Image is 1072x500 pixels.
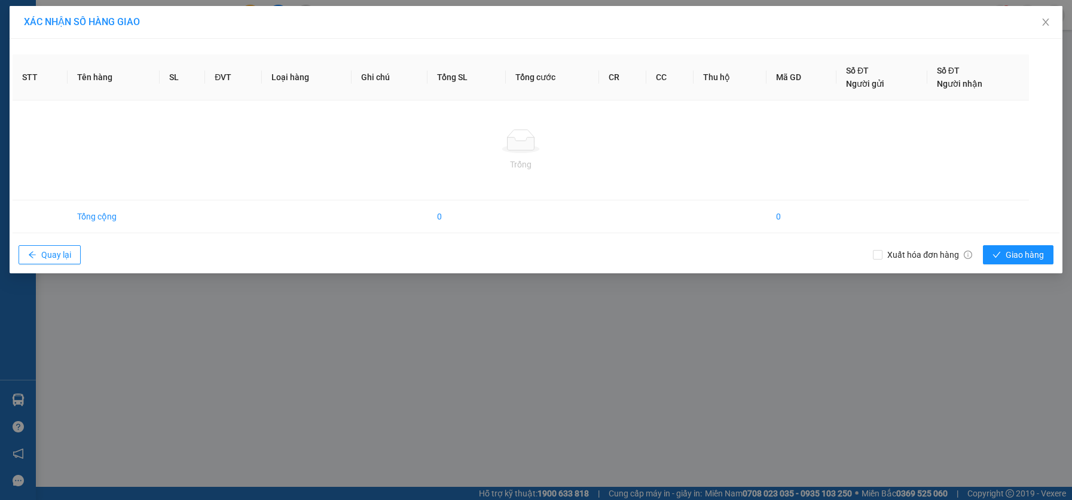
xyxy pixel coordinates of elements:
th: Tổng SL [427,54,506,100]
td: 0 [427,200,506,233]
span: close [1041,17,1050,27]
button: checkGiao hàng [983,245,1053,264]
span: Xuất hóa đơn hàng [882,248,977,261]
span: LaGi [132,76,154,89]
th: CR [599,54,646,100]
span: Số ĐT [846,66,869,75]
span: info-circle [964,251,972,259]
th: Thu hộ [694,54,766,100]
th: Tổng cước [506,54,599,100]
span: XÁC NHẬN SỐ HÀNG GIAO [24,16,140,28]
span: Người gửi [846,79,884,89]
th: SL [160,54,205,100]
div: Trống [22,158,1019,171]
span: C3HH9D1S [115,7,171,20]
td: 0 [766,200,836,233]
span: check [992,251,1001,260]
span: Quay lại [41,248,71,261]
span: Số ĐT [937,66,960,75]
span: 21 [PERSON_NAME] P10 Q10 [5,30,109,53]
button: arrow-leftQuay lại [19,245,81,264]
span: 0908883887 [5,54,59,66]
strong: Phiếu gửi hàng [5,76,80,89]
span: arrow-left [28,251,36,260]
th: CC [646,54,694,100]
th: Tên hàng [68,54,160,100]
td: Tổng cộng [68,200,160,233]
span: Người nhận [937,79,982,89]
button: Close [1029,6,1062,39]
strong: Nhà xe Mỹ Loan [5,6,108,23]
th: STT [13,54,68,100]
span: Giao hàng [1006,248,1044,261]
th: Loại hàng [262,54,352,100]
th: ĐVT [205,54,262,100]
th: Ghi chú [352,54,427,100]
th: Mã GD [766,54,836,100]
